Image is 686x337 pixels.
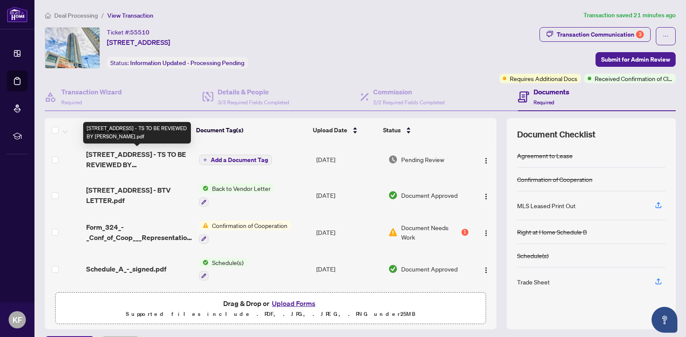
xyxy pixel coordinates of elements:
[203,158,207,162] span: plus
[517,251,549,260] div: Schedule(s)
[401,190,458,200] span: Document Approved
[483,193,490,200] img: Logo
[101,10,104,20] li: /
[517,128,596,140] span: Document Checklist
[107,37,170,47] span: [STREET_ADDRESS]
[483,230,490,237] img: Logo
[401,264,458,274] span: Document Approved
[601,53,670,66] span: Submit for Admin Review
[479,188,493,202] button: Logo
[479,153,493,166] button: Logo
[199,258,247,281] button: Status IconSchedule(s)
[652,307,677,333] button: Open asap
[56,293,486,325] span: Drag & Drop orUpload FormsSupported files include .PDF, .JPG, .JPEG, .PNG under25MB
[209,221,291,230] span: Confirmation of Cooperation
[130,59,244,67] span: Information Updated - Processing Pending
[510,74,577,83] span: Requires Additional Docs
[517,175,592,184] div: Confirmation of Cooperation
[517,201,576,210] div: MLS Leased Print Out
[663,33,669,39] span: ellipsis
[373,99,445,106] span: 2/2 Required Fields Completed
[199,221,209,230] img: Status Icon
[517,277,550,287] div: Trade Sheet
[557,28,644,41] div: Transaction Communication
[107,27,150,37] div: Ticket #:
[209,258,247,267] span: Schedule(s)
[309,118,380,142] th: Upload Date
[517,227,587,237] div: Right at Home Schedule B
[539,27,651,42] button: Transaction Communication3
[401,155,444,164] span: Pending Review
[209,184,274,193] span: Back to Vendor Letter
[223,298,318,309] span: Drag & Drop or
[199,155,272,165] button: Add a Document Tag
[130,28,150,36] span: 55510
[86,149,192,170] span: [STREET_ADDRESS] - TS TO BE REVIEWED BY [PERSON_NAME].pdf
[199,184,209,193] img: Status Icon
[313,125,347,135] span: Upload Date
[533,99,554,106] span: Required
[313,287,385,325] td: [DATE]
[7,6,28,22] img: logo
[199,154,272,165] button: Add a Document Tag
[401,223,460,242] span: Document Needs Work
[45,12,51,19] span: home
[483,157,490,164] img: Logo
[461,229,468,236] div: 1
[313,214,385,251] td: [DATE]
[533,87,569,97] h4: Documents
[61,87,122,97] h4: Transaction Wizard
[388,190,398,200] img: Document Status
[86,264,166,274] span: Schedule_A_-_signed.pdf
[313,177,385,214] td: [DATE]
[107,12,153,19] span: View Transaction
[269,298,318,309] button: Upload Forms
[218,87,289,97] h4: Details & People
[313,142,385,177] td: [DATE]
[483,267,490,274] img: Logo
[517,151,573,160] div: Agreement to Lease
[107,57,248,69] div: Status:
[211,157,268,163] span: Add a Document Tag
[54,12,98,19] span: Deal Processing
[86,222,192,243] span: Form_324_-_Conf_of_Coop___Representation.pdf
[61,99,82,106] span: Required
[83,122,191,144] div: [STREET_ADDRESS] - TS TO BE REVIEWED BY [PERSON_NAME].pdf
[388,264,398,274] img: Document Status
[596,52,676,67] button: Submit for Admin Review
[380,118,465,142] th: Status
[86,185,192,206] span: [STREET_ADDRESS] - BTV LETTER.pdf
[199,184,274,207] button: Status IconBack to Vendor Letter
[479,262,493,276] button: Logo
[199,258,209,267] img: Status Icon
[193,118,309,142] th: Document Tag(s)
[313,251,385,288] td: [DATE]
[61,309,480,319] p: Supported files include .PDF, .JPG, .JPEG, .PNG under 25 MB
[199,221,291,244] button: Status IconConfirmation of Cooperation
[479,225,493,239] button: Logo
[82,118,193,142] th: (7) File Name
[583,10,676,20] article: Transaction saved 21 minutes ago
[45,28,100,68] img: IMG-W12372691_1.jpg
[218,99,289,106] span: 3/3 Required Fields Completed
[373,87,445,97] h4: Commission
[388,155,398,164] img: Document Status
[636,31,644,38] div: 3
[388,228,398,237] img: Document Status
[595,74,672,83] span: Received Confirmation of Closing
[12,314,22,326] span: KF
[383,125,401,135] span: Status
